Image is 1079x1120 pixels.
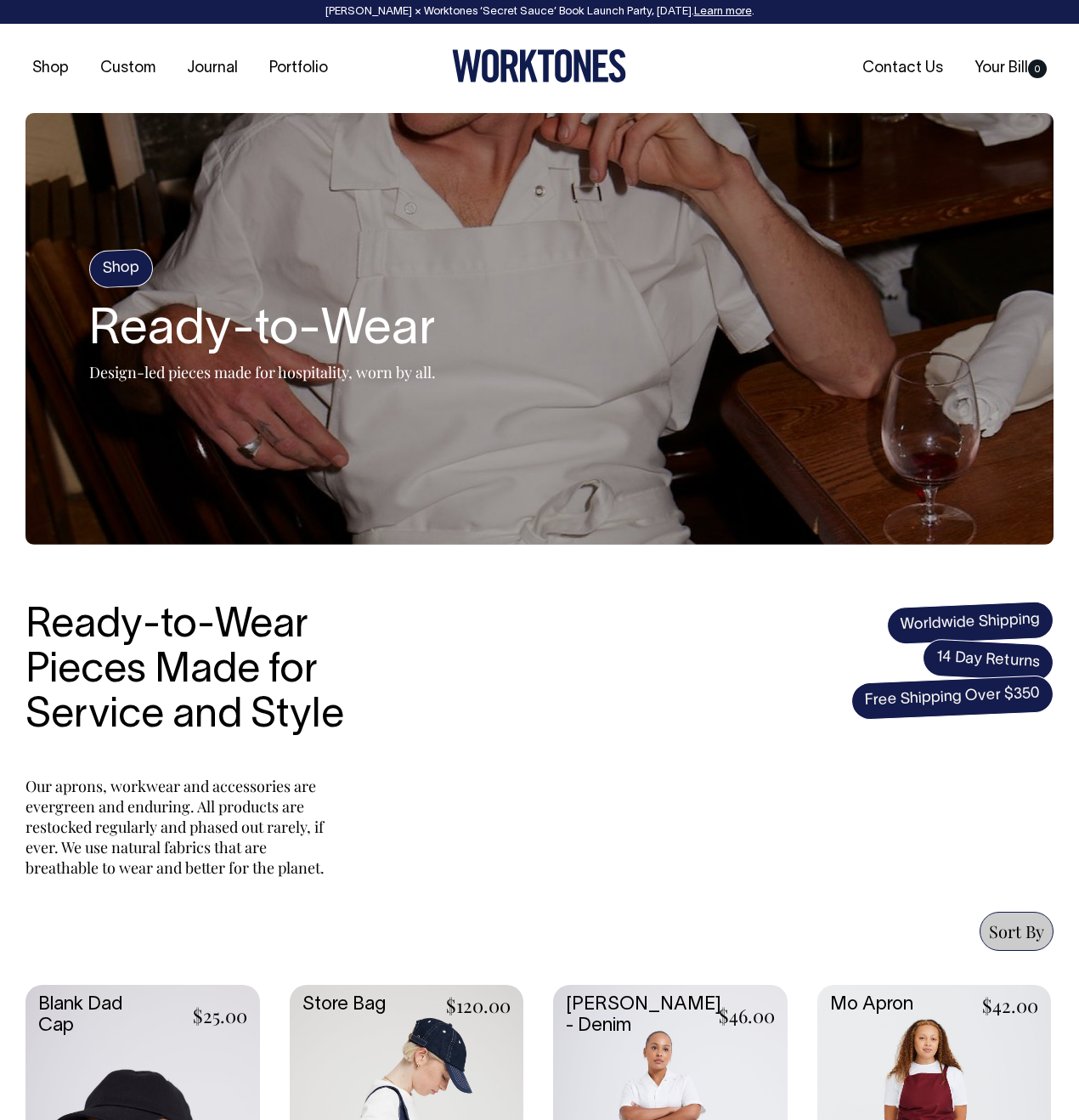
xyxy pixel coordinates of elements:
a: Portfolio [263,54,335,82]
h4: Shop [88,248,154,288]
p: Our aprons, workwear and accessories are evergreen and enduring. All products are restocked regul... [25,776,331,878]
h2: Ready-to-Wear [89,304,436,359]
span: 14 Day Returns [922,638,1054,682]
a: Journal [180,54,245,82]
p: Design-led pieces made for hospitality, worn by all. [89,362,436,382]
div: [PERSON_NAME] × Worktones ‘Secret Sauce’ Book Launch Party, [DATE]. . [17,6,1062,18]
span: 0 [1028,59,1047,78]
a: Learn more [694,7,752,17]
h3: Ready-to-Wear Pieces Made for Service and Style [25,604,357,738]
a: Shop [25,54,76,82]
a: Contact Us [856,54,950,82]
span: Worldwide Shipping [886,601,1054,645]
a: Your Bill0 [968,54,1054,82]
span: Sort By [989,919,1044,942]
span: Free Shipping Over $350 [850,675,1054,721]
a: Custom [93,54,162,82]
